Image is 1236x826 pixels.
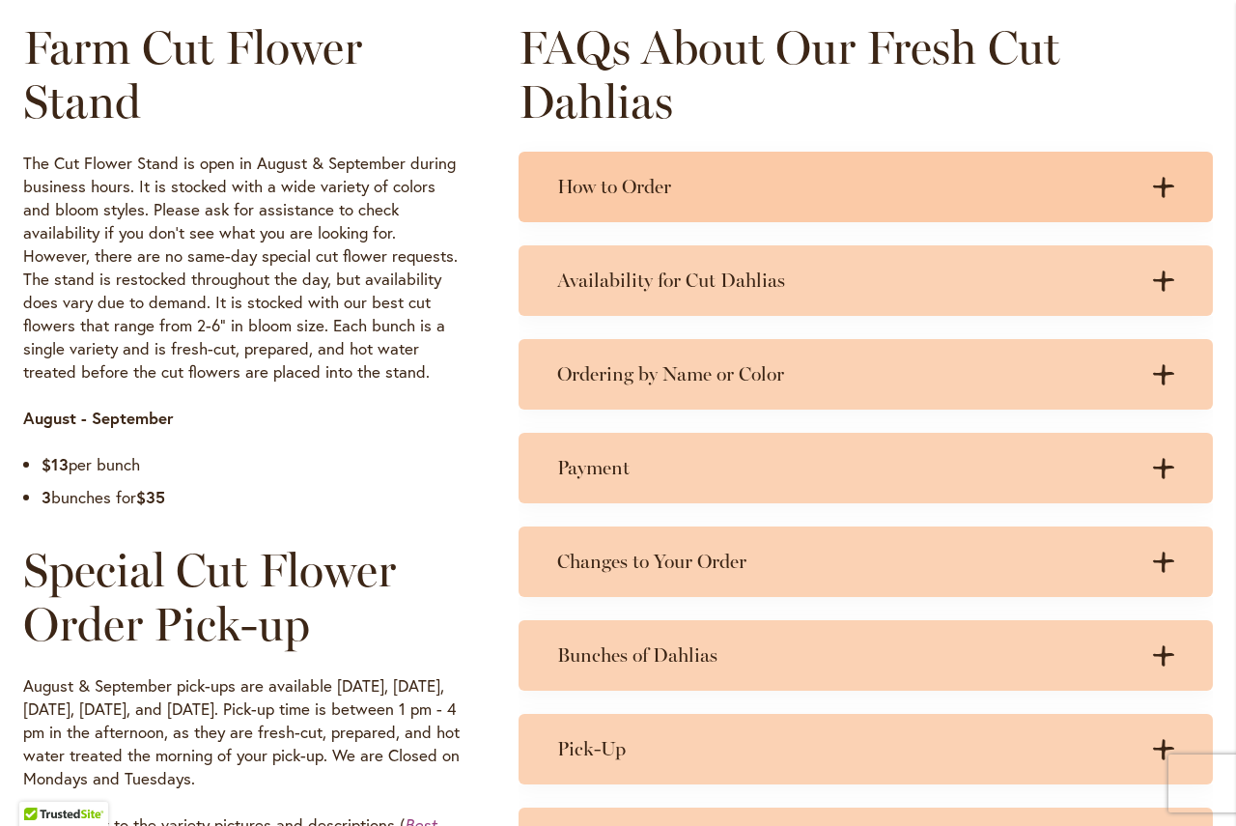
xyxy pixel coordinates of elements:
[42,453,69,475] strong: $13
[557,362,1136,386] h3: Ordering by Name or Color
[23,674,463,790] p: August & September pick-ups are available [DATE], [DATE], [DATE], [DATE], and [DATE]. Pick-up tim...
[519,620,1213,691] summary: Bunches of Dahlias
[557,269,1136,293] h3: Availability for Cut Dahlias
[136,486,165,508] strong: $35
[557,550,1136,574] h3: Changes to Your Order
[42,486,51,508] strong: 3
[557,456,1136,480] h3: Payment
[519,152,1213,222] summary: How to Order
[519,714,1213,784] summary: Pick-Up
[23,543,463,651] h2: Special Cut Flower Order Pick-up
[519,433,1213,503] summary: Payment
[42,453,463,476] li: per bunch
[557,737,1136,761] h3: Pick-Up
[42,486,463,509] li: bunches for
[557,643,1136,668] h3: Bunches of Dahlias
[519,527,1213,597] summary: Changes to Your Order
[557,175,1136,199] h3: How to Order
[23,407,174,429] strong: August - September
[519,20,1213,128] h2: FAQs About Our Fresh Cut Dahlias
[519,339,1213,410] summary: Ordering by Name or Color
[23,152,463,384] p: The Cut Flower Stand is open in August & September during business hours. It is stocked with a wi...
[519,245,1213,316] summary: Availability for Cut Dahlias
[23,20,463,128] h2: Farm Cut Flower Stand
